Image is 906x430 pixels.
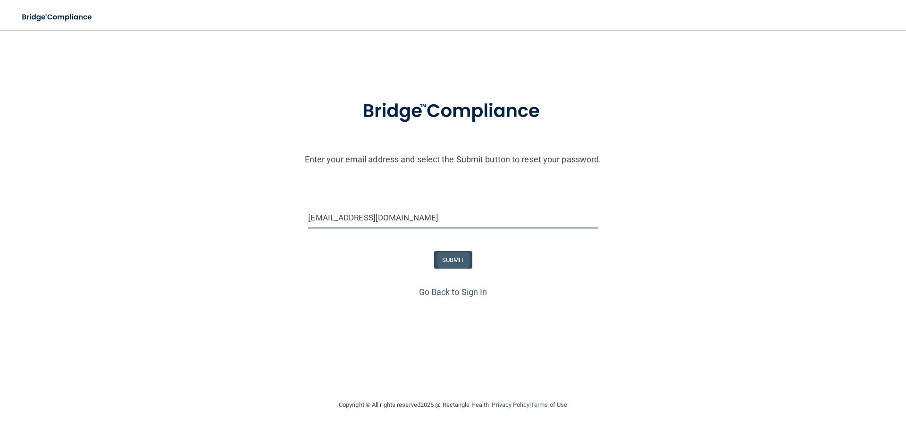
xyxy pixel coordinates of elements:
button: SUBMIT [434,251,472,269]
a: Terms of Use [531,401,567,408]
img: bridge_compliance_login_screen.278c3ca4.svg [14,8,101,27]
div: Copyright © All rights reserved 2025 @ Rectangle Health | | [281,390,625,420]
a: Privacy Policy [492,401,529,408]
img: bridge_compliance_login_screen.278c3ca4.svg [343,87,563,136]
input: Email [308,207,597,228]
a: Go Back to Sign In [419,287,487,297]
